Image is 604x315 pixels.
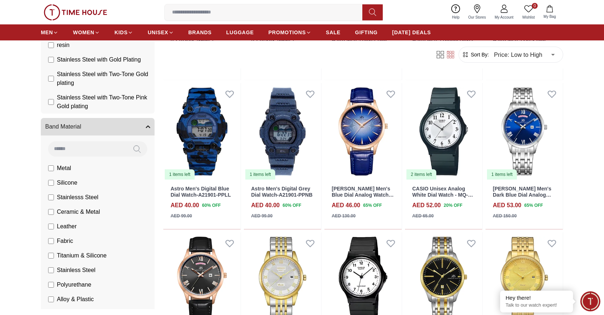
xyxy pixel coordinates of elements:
span: Metal [57,164,71,173]
span: Titanium & Silicone [57,251,106,260]
span: WOMEN [73,29,94,36]
a: UNISEX [148,26,174,39]
div: 1 items left [487,169,517,180]
span: 65 % OFF [363,202,382,209]
button: Band Material [41,118,155,135]
a: Our Stores [464,3,490,21]
span: Polyurethane [57,280,91,289]
span: Stainless Steel with Gold Plating [57,55,141,64]
span: 60 % OFF [202,202,221,209]
input: Metal [48,165,54,171]
input: Polyurethane [48,282,54,288]
div: 1 items left [165,169,195,180]
img: Kenneth Scott Men's Blue Dial Analog Watch - K22016-RLNN [324,83,402,180]
a: CASIO Unisex Analog White Dial Watch - MQ-24-7B3 [412,186,473,204]
span: KIDS [114,29,128,36]
input: Fabric [48,238,54,244]
div: AED 99.00 [251,213,273,219]
a: Astro Men's Digital Blue Dial Watch-A21901-PPLL [171,186,231,198]
input: Stainlesss Steel [48,194,54,200]
span: Leather [57,222,77,231]
span: BRANDS [188,29,212,36]
span: Help [449,15,463,20]
h4: AED 40.00 [171,201,199,210]
img: ... [44,4,107,20]
div: 2 items left [406,169,436,180]
h4: AED 40.00 [251,201,280,210]
h4: AED 46.00 [332,201,360,210]
h4: AED 52.00 [412,201,441,210]
a: [PERSON_NAME] Men's Dark Blue Dial Analog Watch - K22014-SBSN [493,186,551,204]
span: Sort By: [469,51,489,58]
a: PROMOTIONS [268,26,311,39]
span: GIFTING [355,29,378,36]
span: 0 [532,3,538,9]
a: KIDS [114,26,133,39]
img: CASIO Unisex Analog White Dial Watch - MQ-24-7B3 [405,83,482,180]
img: Kenneth Scott Men's Dark Blue Dial Analog Watch - K22014-SBSN [486,83,563,180]
div: Hey there! [506,294,568,302]
span: Stainless Steel with Two-Tone Gold plating [57,70,150,87]
span: [DATE] DEALS [392,29,431,36]
input: Stainless Steel [48,267,54,273]
span: PROMOTIONS [268,29,306,36]
span: Stainless Steel with Two-Tone Pink Gold plating [57,93,150,111]
span: Silicone [57,178,77,187]
input: Stainless Steel with Gold Plating [48,57,54,63]
a: [DATE] DEALS [392,26,431,39]
div: Chat Widget [580,291,600,311]
span: My Account [492,15,517,20]
div: AED 65.00 [412,213,434,219]
span: Wishlist [519,15,538,20]
a: 0Wishlist [518,3,539,21]
span: Our Stores [465,15,489,20]
img: Astro Men's Digital Grey Dial Watch-A21901-PPNB [244,83,321,180]
div: AED 150.00 [493,213,517,219]
a: Astro Men's Digital Grey Dial Watch-A21901-PPNB [251,186,312,198]
div: 1 items left [245,169,275,180]
span: Ceramic & Metal [57,208,100,216]
button: My Bag [539,4,560,21]
input: Stainless Steel with Two-Tone Pink Gold plating [48,99,54,105]
img: Astro Men's Digital Blue Dial Watch-A21901-PPLL [163,83,241,180]
input: Alloy & Plastic [48,296,54,302]
input: Stainless Steel with Two-Tone Gold plating [48,76,54,82]
input: Ceramic & Metal [48,209,54,215]
h4: AED 53.00 [493,201,521,210]
a: Help [448,3,464,21]
a: Kenneth Scott Men's Dark Blue Dial Analog Watch - K22014-SBSN1 items left [486,83,563,180]
a: CASIO Unisex Analog White Dial Watch - MQ-24-7B32 items left [405,83,482,180]
span: 20 % OFF [444,202,462,209]
span: Band Material [45,122,81,131]
div: AED 99.00 [171,213,192,219]
a: SALE [326,26,340,39]
span: resin [57,41,70,50]
button: Sort By: [462,51,489,58]
p: Talk to our watch expert! [506,302,568,308]
a: Astro Men's Digital Grey Dial Watch-A21901-PPNB1 items left [244,83,321,180]
span: Alloy & Plastic [57,295,94,304]
div: Price: Low to High [489,44,560,65]
a: LUGGAGE [226,26,254,39]
a: Astro Men's Digital Blue Dial Watch-A21901-PPLL1 items left [163,83,241,180]
input: resin [48,42,54,48]
input: Silicone [48,180,54,186]
span: SALE [326,29,340,36]
a: [PERSON_NAME] Men's Blue Dial Analog Watch - K22016-RLNN [332,186,394,204]
span: 60 % OFF [282,202,301,209]
a: WOMEN [73,26,100,39]
a: BRANDS [188,26,212,39]
input: Leather [48,224,54,229]
span: Stainlesss Steel [57,193,98,202]
span: MEN [41,29,53,36]
span: My Bag [541,14,559,19]
span: Fabric [57,237,73,245]
span: 65 % OFF [524,202,543,209]
span: Stainless Steel [57,266,96,275]
span: UNISEX [148,29,168,36]
div: AED 130.00 [332,213,355,219]
a: GIFTING [355,26,378,39]
span: LUGGAGE [226,29,254,36]
a: MEN [41,26,58,39]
